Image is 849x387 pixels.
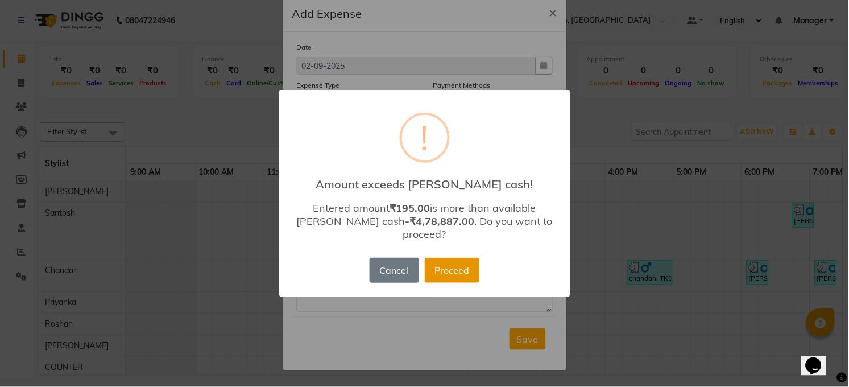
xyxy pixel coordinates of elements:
iframe: chat widget [801,341,838,376]
h2: Amount exceeds [PERSON_NAME] cash! [279,168,570,191]
b: -₹4,78,887.00 [405,215,475,228]
button: Proceed [425,258,479,283]
button: Cancel [370,258,419,283]
div: Entered amount is more than available [PERSON_NAME] cash . Do you want to proceed? [295,201,553,241]
div: ! [421,115,429,160]
b: ₹195.00 [390,201,430,215]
